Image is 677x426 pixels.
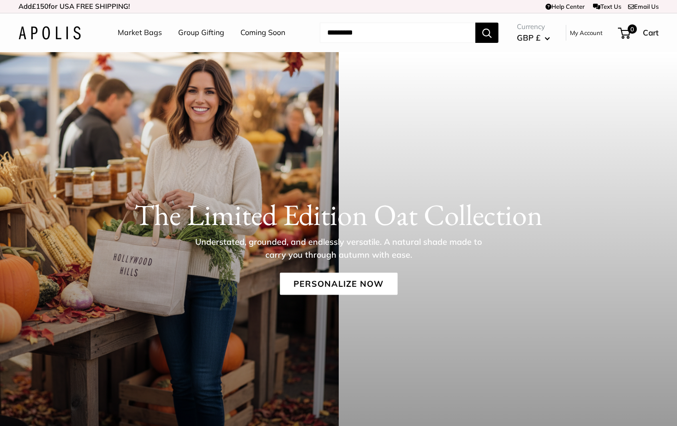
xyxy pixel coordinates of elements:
span: 0 [628,24,637,34]
a: My Account [570,27,603,38]
a: Email Us [628,3,659,10]
span: £150 [32,2,48,11]
p: Understated, grounded, and endlessly versatile. A natural shade made to carry you through autumn ... [189,235,489,261]
a: Coming Soon [240,26,285,40]
button: GBP £ [517,30,550,45]
a: Group Gifting [178,26,224,40]
h1: The Limited Edition Oat Collection [18,197,659,232]
img: Apolis [18,26,81,40]
button: Search [475,23,498,43]
a: Text Us [593,3,621,10]
a: Personalize Now [280,272,397,295]
input: Search... [320,23,475,43]
a: Help Center [545,3,585,10]
span: GBP £ [517,33,540,42]
a: 0 Cart [619,25,659,40]
a: Market Bags [118,26,162,40]
span: Currency [517,20,550,33]
span: Cart [643,28,659,37]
